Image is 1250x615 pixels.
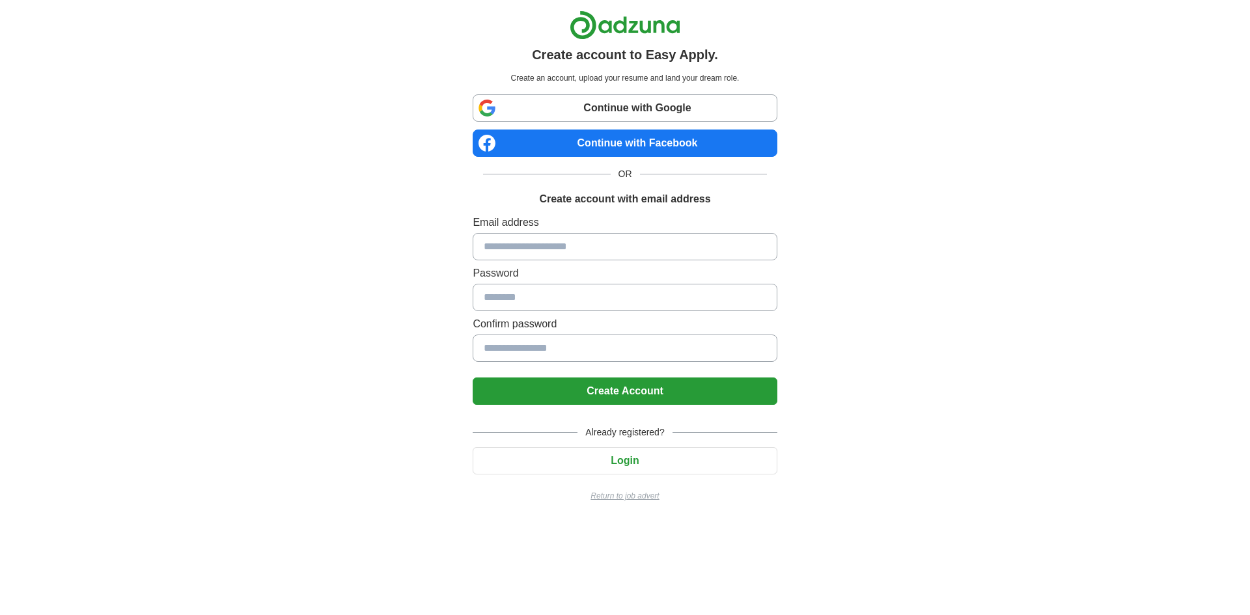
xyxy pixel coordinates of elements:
[539,191,710,207] h1: Create account with email address
[473,266,777,281] label: Password
[532,45,718,64] h1: Create account to Easy Apply.
[473,455,777,466] a: Login
[577,426,672,439] span: Already registered?
[473,215,777,230] label: Email address
[475,72,774,84] p: Create an account, upload your resume and land your dream role.
[473,316,777,332] label: Confirm password
[473,94,777,122] a: Continue with Google
[473,490,777,502] a: Return to job advert
[473,130,777,157] a: Continue with Facebook
[570,10,680,40] img: Adzuna logo
[611,167,640,181] span: OR
[473,377,777,405] button: Create Account
[473,447,777,474] button: Login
